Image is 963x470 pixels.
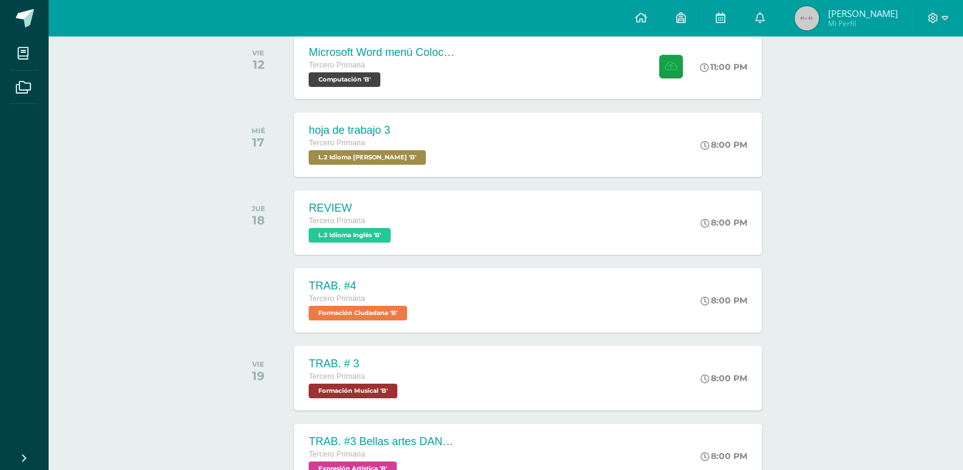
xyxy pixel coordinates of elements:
[252,49,264,57] div: VIE
[701,139,747,150] div: 8:00 PM
[252,135,266,150] div: 17
[701,373,747,384] div: 8:00 PM
[309,228,391,243] span: L.3 Idioma Inglés 'B'
[252,368,264,383] div: 19
[309,202,394,215] div: REVIEW
[700,61,747,72] div: 11:00 PM
[309,61,365,69] span: Tercero Primaria
[309,450,365,458] span: Tercero Primaria
[309,124,429,137] div: hoja de trabajo 3
[252,57,264,72] div: 12
[252,126,266,135] div: MIÉ
[252,360,264,368] div: VIE
[252,204,266,213] div: JUE
[701,451,747,461] div: 8:00 PM
[309,372,365,381] span: Tercero Primaria
[701,295,747,306] div: 8:00 PM
[252,213,266,227] div: 18
[795,6,819,30] img: 45x45
[309,150,426,165] span: L.2 Idioma Maya Kaqchikel 'B'
[828,7,898,19] span: [PERSON_NAME]
[309,294,365,303] span: Tercero Primaria
[309,139,365,147] span: Tercero Primaria
[701,217,747,228] div: 8:00 PM
[309,358,400,370] div: TRAB. # 3
[309,435,454,448] div: TRAB. #3 Bellas artes DANZA
[309,216,365,225] span: Tercero Primaria
[309,72,380,87] span: Computación 'B'
[828,18,898,29] span: Mi Perfil
[309,306,407,320] span: Formación Ciudadana 'B'
[309,384,397,398] span: Formación Musical 'B'
[309,280,410,292] div: TRAB. #4
[309,46,454,59] div: Microsoft Word menú Colocación de márgenes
